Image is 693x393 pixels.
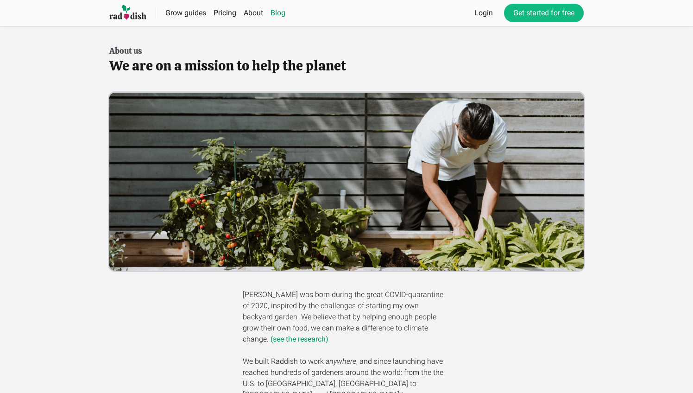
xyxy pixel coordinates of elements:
[504,4,584,22] a: Get started for free
[271,8,285,17] a: Blog
[109,4,146,21] img: Raddish company logo
[165,8,206,17] a: Grow guides
[109,44,584,57] h1: About us
[271,335,328,343] a: (see the research)
[474,7,493,19] a: Login
[244,8,263,17] a: About
[109,57,584,74] h2: We are on a mission to help the planet
[109,93,584,271] img: Man gardening
[214,8,236,17] a: Pricing
[326,357,356,366] span: anywhere
[243,289,450,345] p: [PERSON_NAME] was born during the great COVID-quarantine of 2020, inspired by the challenges of s...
